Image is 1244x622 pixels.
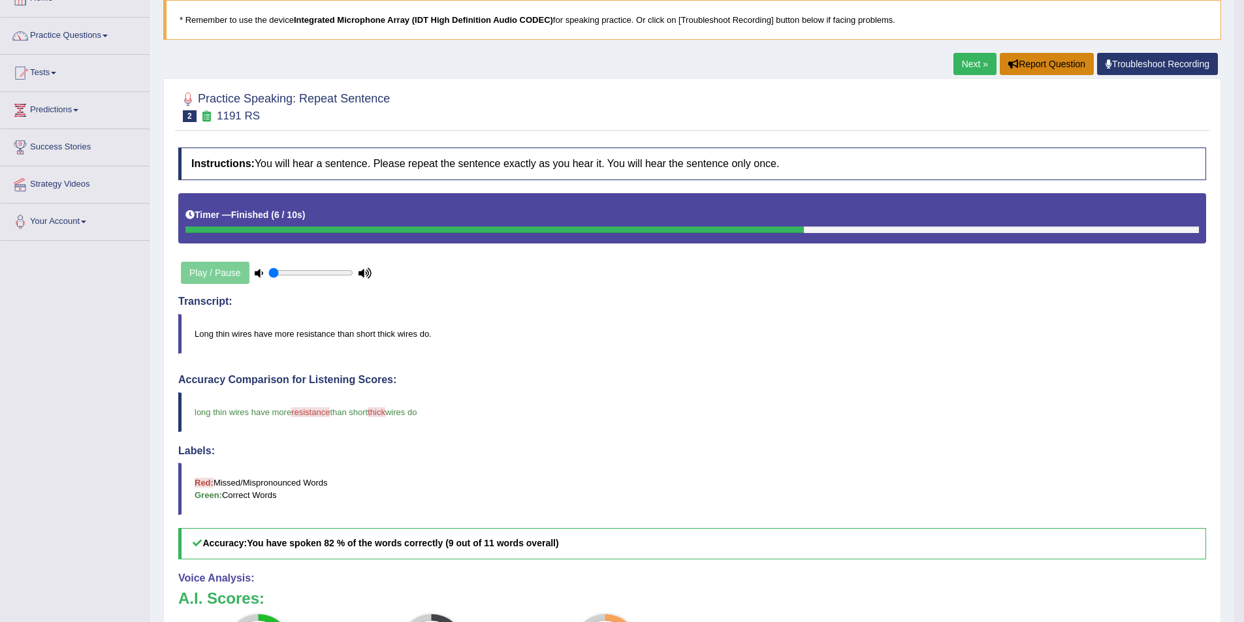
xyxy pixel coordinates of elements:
span: 2 [183,110,197,122]
h4: Transcript: [178,296,1206,307]
h4: Voice Analysis: [178,572,1206,584]
b: Instructions: [191,158,255,169]
b: You have spoken 82 % of the words correctly (9 out of 11 words overall) [247,538,558,548]
small: Exam occurring question [200,110,214,123]
h5: Timer — [185,210,305,220]
b: A.I. Scores: [178,589,264,607]
a: Practice Questions [1,18,150,50]
a: Troubleshoot Recording [1097,53,1218,75]
small: 1191 RS [217,110,260,122]
blockquote: Missed/Mispronounced Words Correct Words [178,463,1206,515]
span: long thin wires have more [195,407,291,417]
b: ( [271,210,274,220]
h2: Practice Speaking: Repeat Sentence [178,89,390,122]
h4: You will hear a sentence. Please repeat the sentence exactly as you hear it. You will hear the se... [178,148,1206,180]
a: Predictions [1,92,150,125]
h5: Accuracy: [178,528,1206,559]
a: Your Account [1,204,150,236]
b: Finished [231,210,269,220]
b: Red: [195,478,214,488]
span: wires do [385,407,417,417]
a: Strategy Videos [1,166,150,199]
b: Green: [195,490,222,500]
h4: Labels: [178,445,1206,457]
span: than short [330,407,368,417]
blockquote: Long thin wires have more resistance than short thick wires do. [178,314,1206,354]
b: Integrated Microphone Array (IDT High Definition Audio CODEC) [294,15,553,25]
b: ) [302,210,306,220]
h4: Accuracy Comparison for Listening Scores: [178,374,1206,386]
span: thick [368,407,385,417]
span: resistance [291,407,330,417]
button: Report Question [1000,53,1094,75]
a: Next » [953,53,997,75]
a: Success Stories [1,129,150,162]
a: Tests [1,55,150,87]
b: 6 / 10s [274,210,302,220]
